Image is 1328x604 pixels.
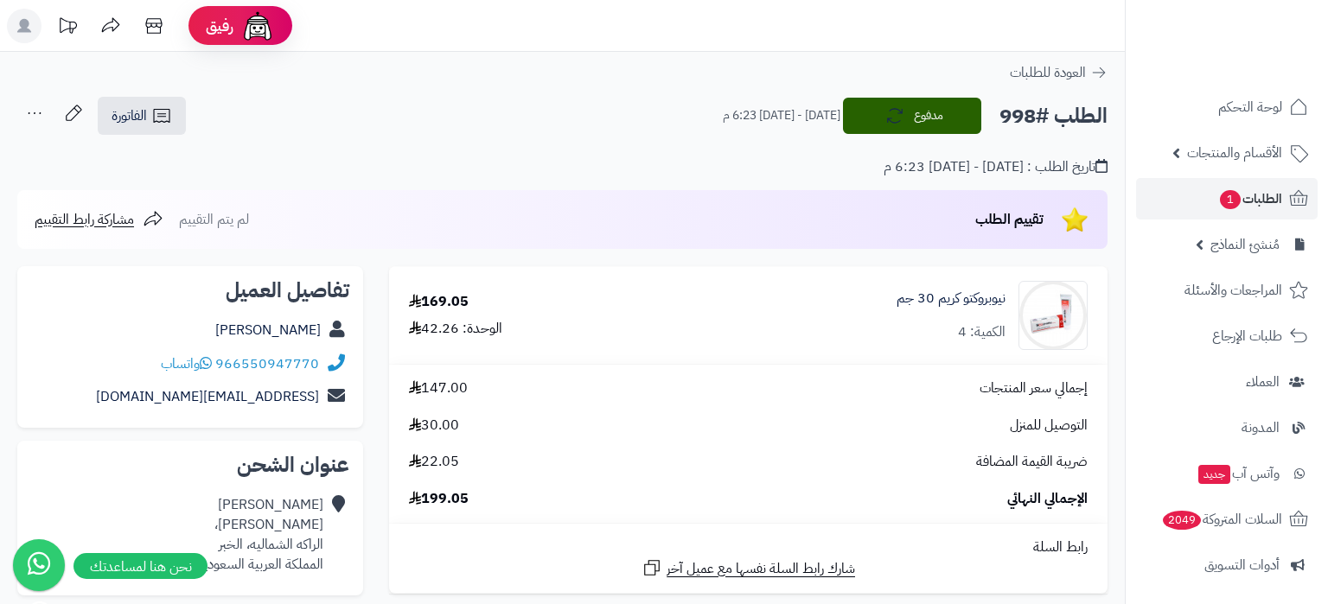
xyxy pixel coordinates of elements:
a: العودة للطلبات [1010,62,1108,83]
div: [PERSON_NAME] [PERSON_NAME]، الراكه الشماليه، الخبر المملكة العربية السعودية [197,495,323,574]
span: جديد [1198,465,1230,484]
span: إجمالي سعر المنتجات [980,378,1088,398]
a: نيوبروكتو كريم 30 جم [897,289,1006,308]
img: 1753796973-Neoprokto%20cream%2030%20gm-90x90.jpg [1019,281,1087,350]
div: رابط السلة [396,537,1101,557]
span: الفاتورة [112,105,147,126]
span: 2049 [1163,511,1201,530]
a: شارك رابط السلة نفسها مع عميل آخر [642,557,855,579]
div: 169.05 [409,292,469,312]
a: السلات المتروكة2049 [1136,499,1318,540]
span: 22.05 [409,452,459,472]
a: وآتس آبجديد [1136,453,1318,494]
span: المراجعات والأسئلة [1184,278,1282,302]
span: شارك رابط السلة نفسها مع عميل آخر [667,559,855,579]
span: مُنشئ النماذج [1210,232,1280,257]
div: تاريخ الطلب : [DATE] - [DATE] 6:23 م [884,157,1108,177]
span: لم يتم التقييم [179,209,249,230]
div: الكمية: 4 [958,322,1006,342]
a: المدونة [1136,407,1318,448]
button: مدفوع [843,98,981,134]
h2: عنوان الشحن [31,455,349,475]
a: [PERSON_NAME] [215,320,321,340]
span: مشاركة رابط التقييم [35,209,134,230]
span: المدونة [1242,416,1280,440]
a: أدوات التسويق [1136,544,1318,586]
span: العملاء [1246,370,1280,394]
span: أدوات التسويق [1204,553,1280,577]
img: ai-face.png [240,9,275,43]
a: المراجعات والأسئلة [1136,270,1318,311]
h2: تفاصيل العميل [31,280,349,301]
a: مشاركة رابط التقييم [35,209,163,230]
div: الوحدة: 42.26 [409,319,502,339]
span: التوصيل للمنزل [1010,416,1088,436]
span: 199.05 [409,489,469,509]
a: تحديثات المنصة [46,9,89,48]
span: الطلبات [1218,187,1282,211]
a: واتساب [161,353,212,374]
span: 30.00 [409,416,459,436]
span: الإجمالي النهائي [1007,489,1088,509]
a: طلبات الإرجاع [1136,315,1318,357]
span: الأقسام والمنتجات [1187,141,1282,165]
small: [DATE] - [DATE] 6:23 م [723,107,840,124]
a: العملاء [1136,361,1318,403]
a: الفاتورة [98,97,186,135]
span: ضريبة القيمة المضافة [976,452,1088,472]
span: رفيق [206,16,233,36]
span: 1 [1220,190,1241,209]
a: 966550947770 [215,353,319,374]
a: [EMAIL_ADDRESS][DOMAIN_NAME] [96,386,319,407]
a: لوحة التحكم [1136,86,1318,128]
span: تقييم الطلب [975,209,1044,230]
span: لوحة التحكم [1218,95,1282,119]
span: طلبات الإرجاع [1212,324,1282,348]
span: السلات المتروكة [1161,507,1282,531]
span: العودة للطلبات [1010,62,1086,83]
a: الطلبات1 [1136,178,1318,219]
h2: الطلب #998 [999,99,1108,134]
span: 147.00 [409,378,468,398]
span: وآتس آب [1197,461,1280,486]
